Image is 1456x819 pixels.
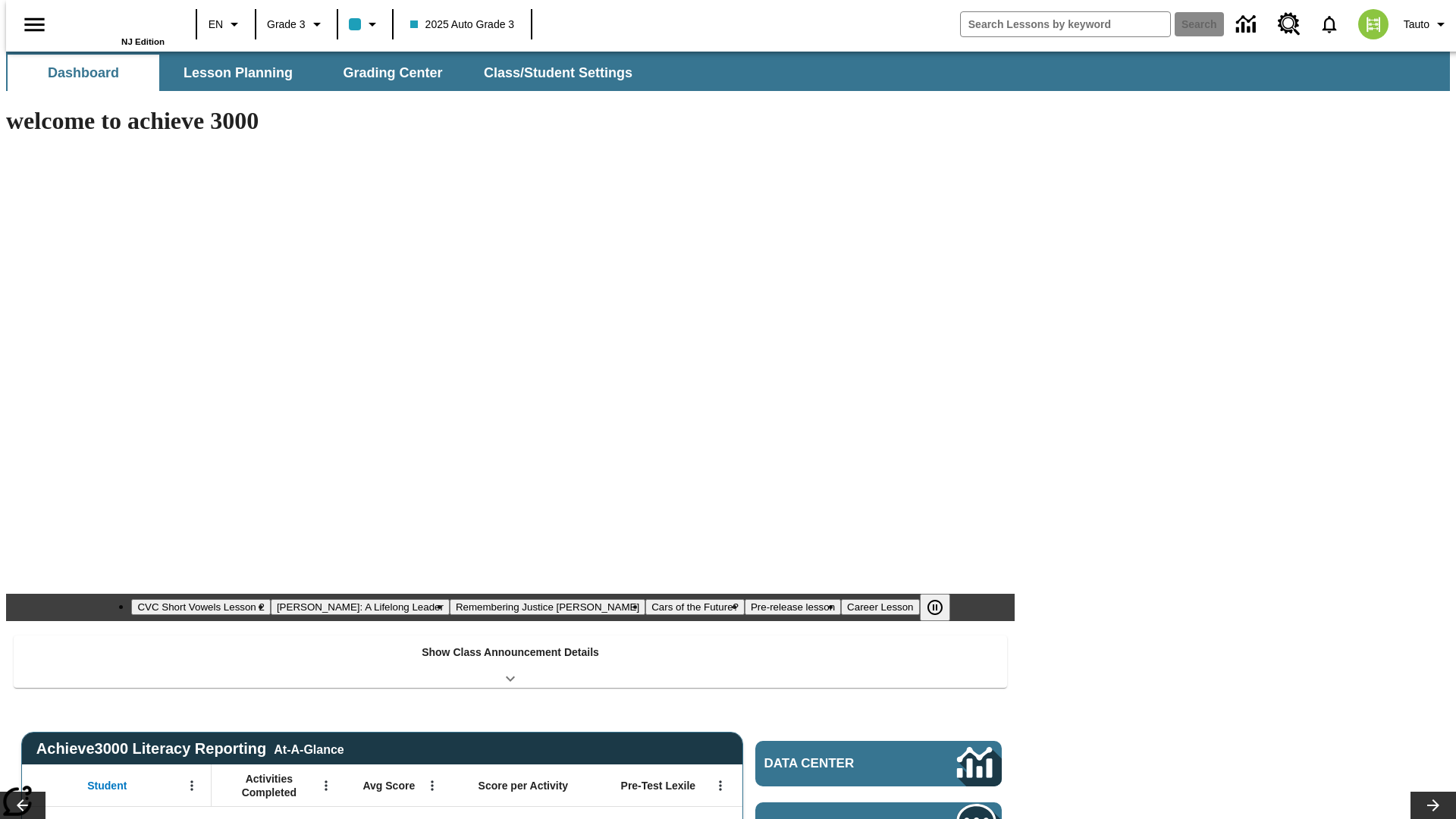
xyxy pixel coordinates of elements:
[6,107,1015,135] h1: welcome to achieve 3000
[315,774,337,797] button: Open Menu
[920,594,950,621] button: Pause
[841,599,919,615] button: Slide 6 Career Lesson
[271,599,450,615] button: Slide 2 Dianne Feinstein: A Lifelong Leader
[421,774,444,797] button: Open Menu
[121,37,165,46] span: NJ Edition
[450,599,645,615] button: Slide 3 Remembering Justice O'Connor
[621,779,696,792] span: Pre-Test Lexile
[14,635,1007,688] div: Show Class Announcement Details
[87,779,127,792] span: Student
[745,599,841,615] button: Slide 5 Pre-release lesson
[131,599,270,615] button: Slide 1 CVC Short Vowels Lesson 2
[362,779,415,792] span: Avg Score
[1349,5,1398,44] button: Select a new avatar
[184,64,293,82] span: Lesson Planning
[6,55,646,91] div: SubNavbar
[12,2,57,47] button: Open side menu
[479,779,569,792] span: Score per Activity
[755,741,1002,786] a: Data Center
[645,599,745,615] button: Slide 4 Cars of the Future?
[209,17,223,33] span: EN
[317,55,469,91] button: Grading Center
[484,64,632,82] span: Class/Student Settings
[202,11,250,38] button: Language: EN, Select a language
[1227,4,1269,45] a: Data Center
[219,772,319,799] span: Activities Completed
[920,594,965,621] div: Pause
[472,55,645,91] button: Class/Student Settings
[422,645,599,661] p: Show Class Announcement Details
[764,756,906,771] span: Data Center
[709,774,732,797] button: Open Menu
[66,7,165,37] a: Home
[961,12,1170,36] input: search field
[36,740,344,758] span: Achieve3000 Literacy Reporting
[1358,9,1389,39] img: avatar image
[1310,5,1349,44] a: Notifications
[261,11,332,38] button: Grade: Grade 3, Select a grade
[343,11,388,38] button: Class color is light blue. Change class color
[66,5,165,46] div: Home
[6,52,1450,91] div: SubNavbar
[267,17,306,33] span: Grade 3
[410,17,515,33] span: 2025 Auto Grade 3
[8,55,159,91] button: Dashboard
[1410,792,1456,819] button: Lesson carousel, Next
[274,740,344,757] div: At-A-Glance
[1269,4,1310,45] a: Resource Center, Will open in new tab
[343,64,442,82] span: Grading Center
[162,55,314,91] button: Lesson Planning
[48,64,119,82] span: Dashboard
[1398,11,1456,38] button: Profile/Settings
[1404,17,1429,33] span: Tauto
[180,774,203,797] button: Open Menu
